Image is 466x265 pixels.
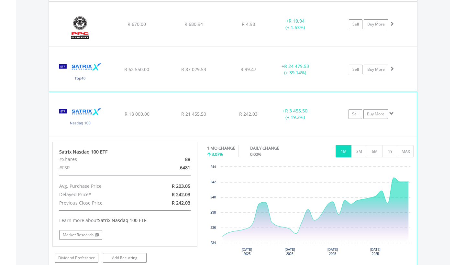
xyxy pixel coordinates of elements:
span: R 62 550.00 [124,66,149,72]
img: EQU.ZA.STXNDQ.png [52,100,108,134]
div: + (+ 19.2%) [271,108,319,121]
div: 1 MO CHANGE [207,145,235,151]
span: R 99.47 [240,66,256,72]
span: R 3 455.50 [285,108,307,114]
button: 1M [336,145,351,157]
text: 244 [210,165,216,169]
text: [DATE] 2025 [242,248,252,256]
div: Avg. Purchase Price [54,182,148,190]
div: Satrix Nasdaq 100 ETF [59,149,191,155]
a: Buy More [364,19,388,29]
div: Chart. Highcharts interactive chart. [207,164,414,260]
span: R 203.05 [172,183,190,189]
button: 6M [367,145,383,157]
img: EQU.ZA.STX40.png [52,55,108,90]
text: 240 [210,196,216,199]
img: EQU.ZA.PPC.png [52,10,108,45]
span: R 242.03 [172,191,190,197]
button: 1Y [382,145,398,157]
button: 3M [351,145,367,157]
span: R 242.03 [172,200,190,206]
div: #Shares [54,155,148,164]
span: R 4.98 [242,21,255,27]
span: R 18 000.00 [125,111,150,117]
a: Sell [349,109,362,119]
svg: Interactive chart [207,164,414,260]
div: Delayed Price* [54,190,148,199]
div: #FSR [54,164,148,172]
div: .6481 [148,164,195,172]
span: Satrix Nasdaq 100 ETF [98,217,146,223]
span: 3.07% [212,151,223,157]
div: 88 [148,155,195,164]
div: Previous Close Price [54,199,148,207]
span: 0.00% [250,151,261,157]
a: Dividend Preference [55,253,98,263]
a: Market Research [59,230,102,240]
span: R 21 455.50 [181,111,206,117]
text: 242 [210,180,216,184]
span: R 670.00 [128,21,146,27]
span: R 242.03 [239,111,258,117]
span: R 10.94 [289,18,305,24]
a: Buy More [364,65,388,74]
span: R 87 029.53 [181,66,206,72]
a: Sell [349,65,362,74]
span: R 680.94 [184,21,203,27]
text: [DATE] 2025 [370,248,381,256]
div: Learn more about [59,217,191,224]
text: 238 [210,211,216,214]
a: Add Recurring [103,253,147,263]
text: 236 [210,226,216,229]
div: DAILY CHANGE [250,145,302,151]
text: [DATE] 2025 [327,248,338,256]
div: + (+ 39.14%) [271,63,320,76]
text: [DATE] 2025 [284,248,295,256]
a: Sell [349,19,362,29]
button: MAX [398,145,414,157]
span: R 24 479.53 [284,63,309,69]
a: Buy More [363,109,388,119]
div: + (+ 1.63%) [271,18,320,31]
text: 234 [210,241,216,245]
